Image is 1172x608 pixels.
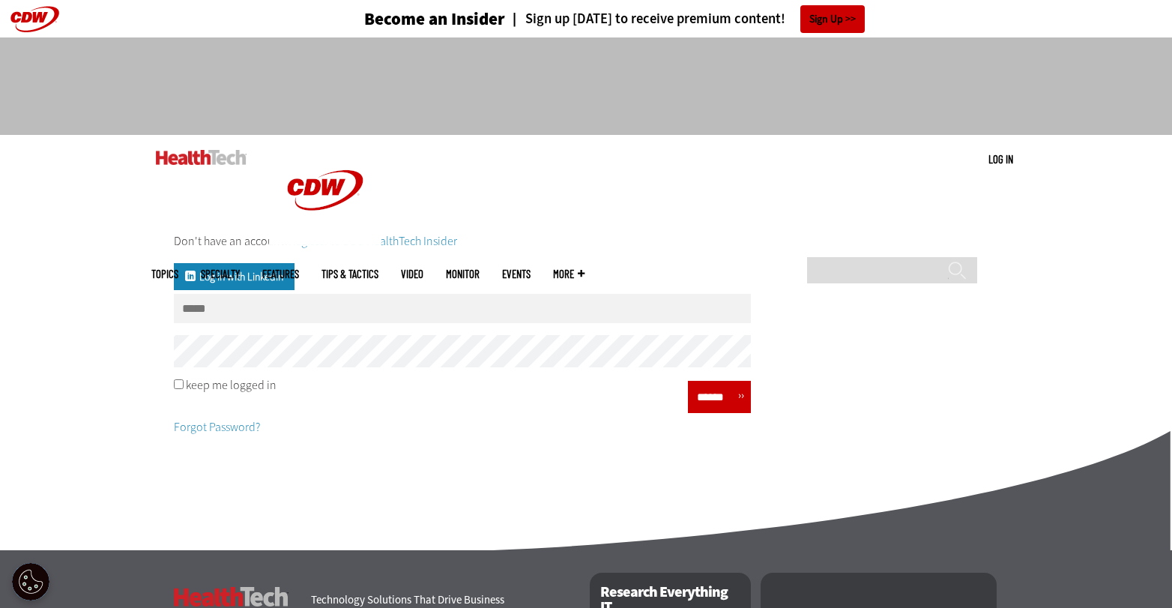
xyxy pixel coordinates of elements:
[321,268,378,280] a: Tips & Tactics
[12,563,49,601] button: Open Preferences
[553,268,585,280] span: More
[174,419,260,435] a: Forgot Password?
[308,10,505,28] a: Become an Insider
[156,150,247,165] img: Home
[174,587,289,607] h3: HealthTech
[446,268,480,280] a: MonITor
[151,268,178,280] span: Topics
[988,151,1013,167] div: User menu
[269,234,381,250] a: CDW
[364,10,505,28] h3: Become an Insider
[311,595,571,606] h4: Technology Solutions That Drive Business
[401,268,423,280] a: Video
[269,135,381,246] img: Home
[201,268,240,280] span: Specialty
[505,12,785,26] a: Sign up [DATE] to receive premium content!
[313,52,859,120] iframe: advertisement
[988,152,1013,166] a: Log in
[502,268,531,280] a: Events
[12,563,49,601] div: Cookie Settings
[262,268,299,280] a: Features
[800,5,865,33] a: Sign Up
